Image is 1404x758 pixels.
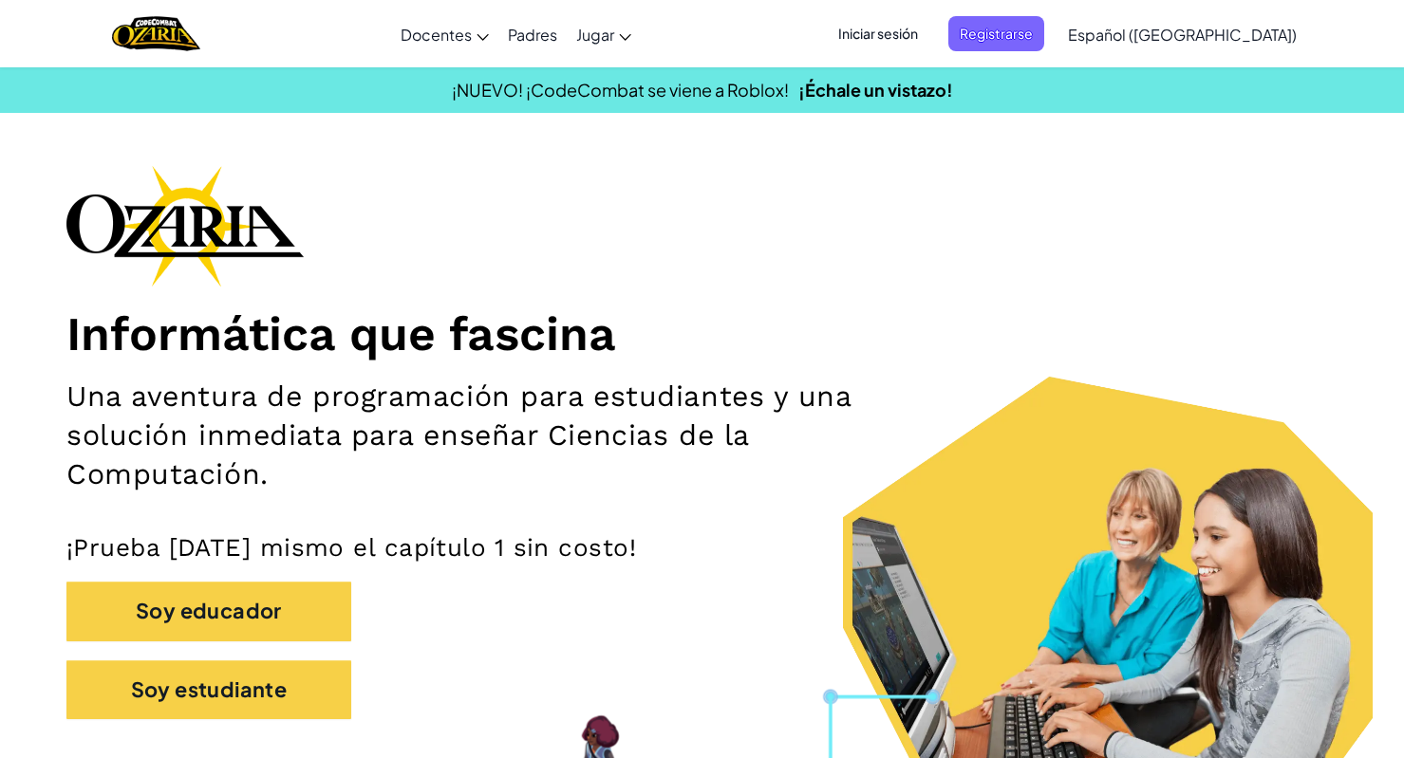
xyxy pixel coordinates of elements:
a: Jugar [567,9,641,60]
button: Iniciar sesión [827,16,929,51]
a: ¡Échale un vistazo! [798,79,953,101]
span: Español ([GEOGRAPHIC_DATA]) [1068,25,1297,45]
a: Padres [498,9,567,60]
a: Ozaria by CodeCombat logo [112,14,200,53]
h1: Informática que fascina [66,305,1338,363]
button: Registrarse [948,16,1044,51]
span: Jugar [576,25,614,45]
img: Ozaria branding logo [66,165,304,287]
img: Home [112,14,200,53]
a: Docentes [391,9,498,60]
a: Español ([GEOGRAPHIC_DATA]) [1058,9,1306,60]
button: Soy estudiante [66,660,351,719]
span: Docentes [401,25,472,45]
button: Soy educador [66,582,351,640]
h2: Una aventura de programación para estudiantes y una solución inmediata para enseñar Ciencias de l... [66,377,918,493]
span: ¡NUEVO! ¡CodeCombat se viene a Roblox! [452,79,789,101]
p: ¡Prueba [DATE] mismo el capítulo 1 sin costo! [66,532,1338,563]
